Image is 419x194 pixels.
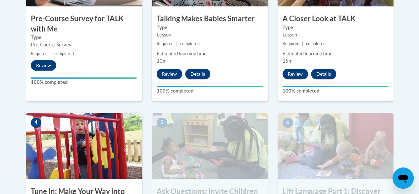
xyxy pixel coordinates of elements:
[283,50,389,57] div: Estimated learning time:
[26,14,142,34] h3: Pre-Course Survey for TALK with Me
[157,24,263,31] label: Type
[157,86,263,87] div: Your progress
[302,41,303,46] span: |
[283,118,293,128] span: 6
[31,41,137,48] div: Pre-Course Survey
[31,77,137,79] div: Your progress
[31,60,56,71] button: Review
[283,58,292,64] span: 15m
[157,58,167,64] span: 10m
[157,118,167,128] span: 5
[157,41,174,46] span: Required
[283,41,299,46] span: Required
[152,14,268,24] h3: Talking Makes Babies Smarter
[50,51,52,56] span: |
[31,34,137,41] label: Type
[31,51,48,56] span: Required
[278,14,393,24] h3: A Closer Look at TALK
[393,167,414,189] iframe: Button to launch messaging window, conversation in progress
[157,50,263,57] div: Estimated learning time:
[54,51,74,56] span: completed
[180,41,200,46] span: completed
[26,113,142,179] img: Course Image
[185,69,210,79] button: Details
[31,118,41,128] span: 4
[157,69,182,79] button: Review
[157,87,263,95] label: 100% completed
[152,113,268,179] img: Course Image
[283,86,389,87] div: Your progress
[157,31,263,38] div: Lesson
[176,41,178,46] span: |
[283,87,389,95] label: 100% completed
[311,69,336,79] button: Details
[306,41,326,46] span: completed
[283,69,308,79] button: Review
[283,31,389,38] div: Lesson
[31,79,137,86] label: 100% completed
[278,113,393,179] img: Course Image
[283,24,389,31] label: Type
